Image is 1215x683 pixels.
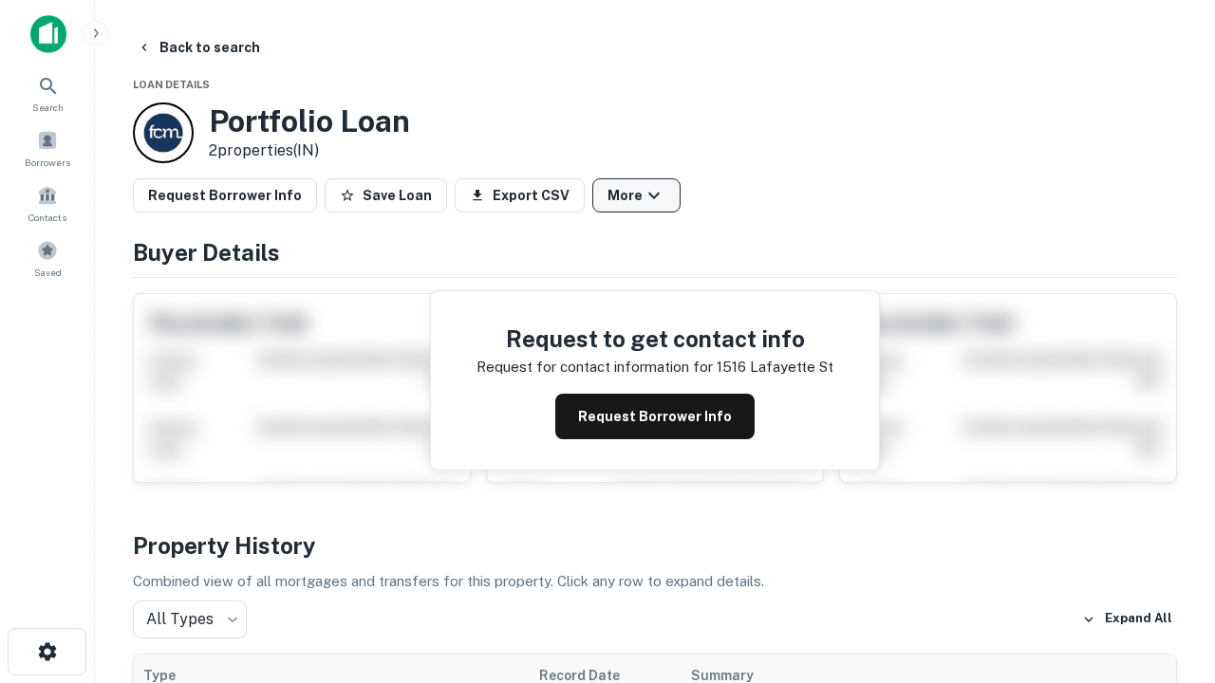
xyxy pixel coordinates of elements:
span: Saved [34,265,62,280]
button: More [592,178,681,212]
p: 2 properties (IN) [209,139,410,162]
a: Borrowers [6,122,89,174]
a: Contacts [6,177,89,229]
a: Saved [6,232,89,284]
iframe: Chat Widget [1120,471,1215,562]
h4: Request to get contact info [477,322,833,356]
span: Loan Details [133,79,210,90]
button: Request Borrower Info [133,178,317,212]
button: Export CSV [455,178,585,212]
a: Search [6,67,89,119]
p: 1516 lafayette st [717,356,833,378]
span: Borrowers [25,155,70,170]
button: Expand All [1077,605,1177,634]
img: capitalize-icon.png [30,15,66,53]
div: All Types [133,600,247,638]
h4: Property History [133,528,1177,563]
button: Request Borrower Info [555,394,755,439]
span: Contacts [28,210,66,225]
p: Request for contact information for [477,356,713,378]
button: Save Loan [325,178,447,212]
span: Search [32,100,64,115]
button: Back to search [129,30,268,65]
p: Combined view of all mortgages and transfers for this property. Click any row to expand details. [133,570,1177,593]
h4: Buyer Details [133,235,1177,269]
h3: Portfolio Loan [209,103,410,139]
